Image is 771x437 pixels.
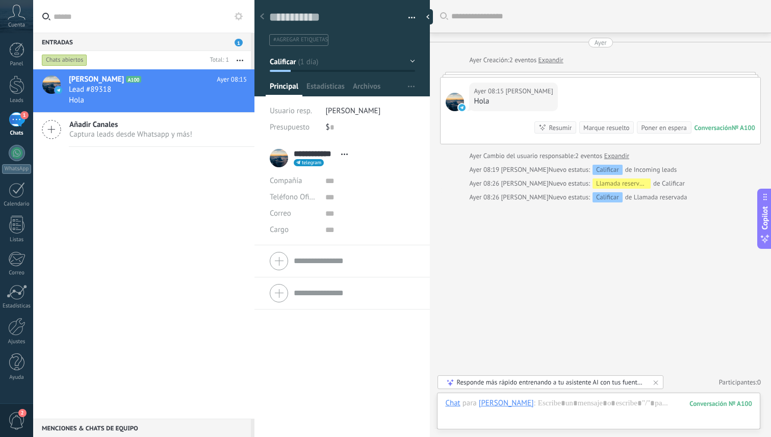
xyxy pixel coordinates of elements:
[689,399,752,408] div: 100
[33,419,251,437] div: Menciones & Chats de equipo
[69,74,124,85] span: [PERSON_NAME]
[326,119,416,136] div: $
[33,69,254,112] a: avataricon[PERSON_NAME]A100Ayer 08:15Lead #89318Hola
[549,165,590,175] span: Nuevo estatus:
[55,87,62,94] img: icon
[757,378,761,387] span: 0
[458,104,466,111] img: telegram-sm.svg
[641,123,686,133] div: Poner en espera
[42,54,87,66] div: Chats abiertos
[270,103,318,119] div: Usuario resp.
[575,151,602,161] span: 2 eventos
[270,173,318,189] div: Compañía
[20,111,29,119] span: 1
[217,74,247,85] span: Ayer 08:15
[235,39,243,46] span: 1
[270,222,318,238] div: Cargo
[126,76,141,83] span: A100
[270,209,291,218] span: Correo
[549,192,687,202] div: de Llamada reservada
[509,55,536,65] span: 2 eventos
[69,120,192,130] span: Añadir Canales
[469,192,501,202] div: Ayer 08:26
[270,192,323,202] span: Teléfono Oficina
[302,160,321,165] span: telegram
[33,33,251,51] div: Entradas
[760,206,770,229] span: Copilot
[469,55,483,65] div: Ayer
[593,192,623,202] div: Calificar
[469,178,501,189] div: Ayer 08:26
[423,9,433,24] div: Ocultar
[469,151,629,161] div: Cambio del usuario responsable:
[593,178,651,189] div: Llamada reservada
[326,106,381,116] span: [PERSON_NAME]
[306,82,345,96] span: Estadísticas
[270,189,318,205] button: Teléfono Oficina
[549,178,590,189] span: Nuevo estatus:
[270,205,291,222] button: Correo
[2,339,32,345] div: Ajustes
[2,164,31,174] div: WhatsApp
[69,85,111,95] span: Lead #89318
[270,226,289,234] span: Cargo
[229,51,251,69] button: Más
[505,86,553,96] span: Jordan Arias
[2,270,32,276] div: Correo
[538,55,563,65] a: Expandir
[2,61,32,67] div: Panel
[474,86,505,96] div: Ayer 08:15
[501,179,548,188] span: Jordan Arias
[595,38,607,47] div: Ayer
[583,123,629,133] div: Marque resuelto
[69,130,192,139] span: Captura leads desde Whatsapp y más!
[2,374,32,381] div: Ayuda
[462,398,477,408] span: para
[2,303,32,310] div: Estadísticas
[270,122,310,132] span: Presupuesto
[695,123,732,132] div: Conversación
[549,123,572,133] div: Resumir
[270,82,298,96] span: Principal
[206,55,229,65] div: Total: 1
[474,96,553,107] div: Hola
[604,151,629,161] a: Expandir
[2,130,32,137] div: Chats
[273,36,328,43] span: #agregar etiquetas
[479,398,534,407] div: Jordan Arias
[469,151,483,161] div: Ayer
[270,119,318,136] div: Presupuesto
[2,237,32,243] div: Listas
[2,201,32,208] div: Calendario
[2,97,32,104] div: Leads
[456,378,645,387] div: Responde más rápido entrenando a tu asistente AI con tus fuentes de datos
[534,398,535,408] span: :
[469,55,563,65] div: Creación:
[8,22,25,29] span: Cuenta
[549,192,590,202] span: Nuevo estatus:
[593,165,623,175] div: Calificar
[501,193,548,201] span: Jordan Arias
[469,165,501,175] div: Ayer 08:19
[501,165,548,174] span: Jordan Arias
[18,409,27,417] span: 2
[719,378,761,387] a: Participantes:0
[353,82,380,96] span: Archivos
[549,165,677,175] div: de Incoming leads
[732,123,755,132] div: № A100
[549,178,685,189] div: de Calificar
[446,93,464,111] span: Jordan Arias
[69,95,84,105] span: Hola
[270,106,312,116] span: Usuario resp.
